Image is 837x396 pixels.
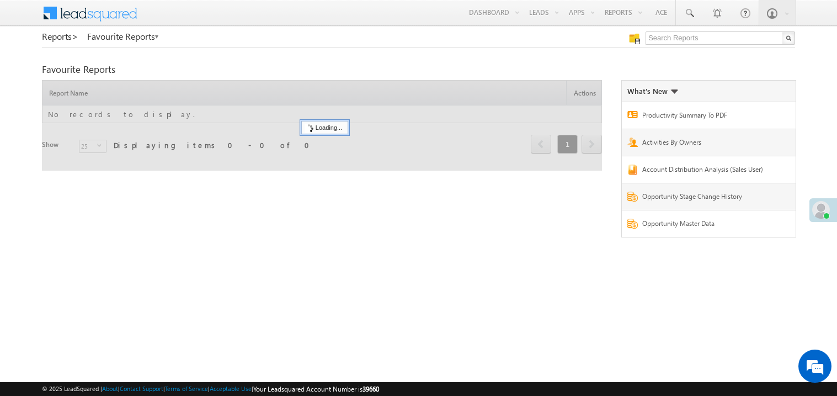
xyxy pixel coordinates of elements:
[362,385,379,393] span: 39660
[165,385,208,392] a: Terms of Service
[42,384,379,394] span: © 2025 LeadSquared | | | | |
[253,385,379,393] span: Your Leadsquared Account Number is
[642,138,771,150] a: Activities By Owners
[42,65,795,75] div: Favourite Reports
[646,31,795,45] input: Search Reports
[120,385,163,392] a: Contact Support
[627,138,638,147] img: Report
[627,219,638,229] img: Report
[102,385,118,392] a: About
[87,31,159,41] a: Favourite Reports
[627,165,638,175] img: Report
[210,385,252,392] a: Acceptable Use
[42,31,78,41] a: Reports>
[627,192,638,202] img: Report
[627,111,638,118] img: Report
[629,33,640,44] img: Manage all your saved reports!
[642,192,771,204] a: Opportunity Stage Change History
[642,219,771,231] a: Opportunity Master Data
[627,86,678,96] div: What's New
[642,110,771,123] a: Productivity Summary To PDF
[72,30,78,43] span: >
[670,89,678,94] img: What's new
[301,121,348,134] div: Loading...
[642,165,771,177] a: Account Distribution Analysis (Sales User)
